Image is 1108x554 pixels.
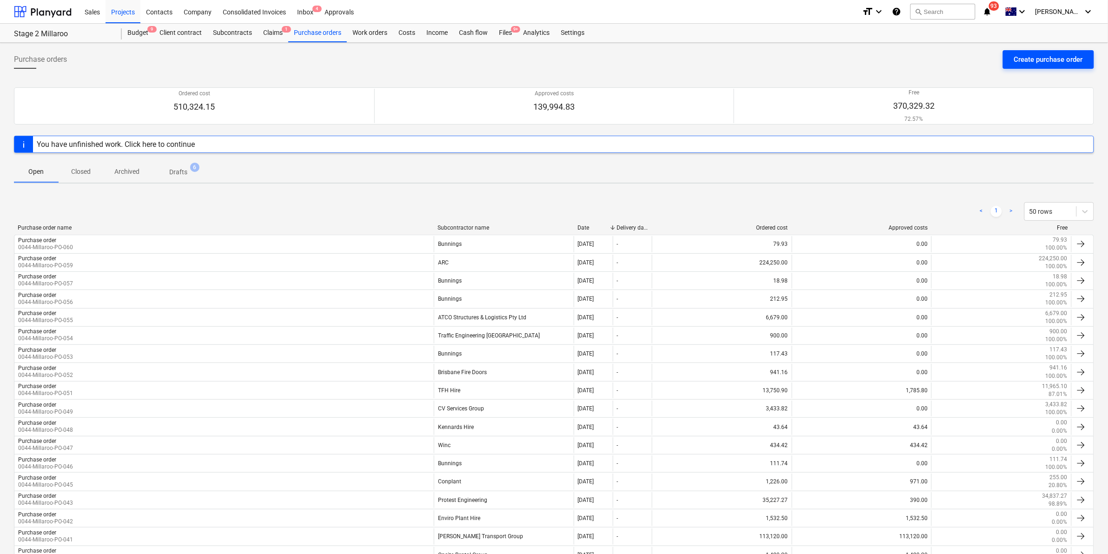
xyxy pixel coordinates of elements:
[434,455,574,471] div: Bunnings
[1049,390,1068,398] p: 87.01%
[1046,401,1068,409] p: 3,433.82
[18,298,73,306] p: 0044-Millaroo-PO-056
[18,273,56,280] div: Purchase order
[1042,383,1068,390] p: 11,965.10
[312,6,322,12] span: 4
[578,350,594,357] div: [DATE]
[617,224,648,231] div: Delivery date
[18,463,73,471] p: 0044-Millaroo-PO-046
[434,273,574,289] div: Bunnings
[434,401,574,416] div: CV Services Group
[434,310,574,325] div: ATCO Structures & Logistics Pty Ltd
[122,24,154,42] div: Budget
[258,24,288,42] div: Claims
[1053,236,1068,244] p: 79.93
[18,481,73,489] p: 0044-Millaroo-PO-045
[207,24,258,42] a: Subcontracts
[1046,299,1068,307] p: 100.00%
[1052,427,1068,435] p: 0.00%
[14,54,67,65] span: Purchase orders
[617,478,618,485] div: -
[617,296,618,302] div: -
[792,273,932,289] div: 0.00
[578,405,594,412] div: [DATE]
[555,24,590,42] div: Settings
[18,475,56,481] div: Purchase order
[652,437,792,453] div: 434.42
[18,420,56,426] div: Purchase order
[1046,263,1068,270] p: 100.00%
[1042,492,1068,500] p: 34,837.27
[983,6,992,17] i: notifications
[1056,437,1068,445] p: 0.00
[18,493,56,499] div: Purchase order
[1052,518,1068,526] p: 0.00%
[1049,500,1068,508] p: 98.89%
[18,511,56,518] div: Purchase order
[18,371,73,379] p: 0044-Millaroo-PO-052
[1050,291,1068,299] p: 212.95
[617,424,618,430] div: -
[282,26,291,33] span: 1
[792,236,932,252] div: 0.00
[1056,528,1068,536] p: 0.00
[493,24,518,42] a: Files9+
[434,437,574,453] div: Winc
[534,90,575,98] p: Approved costs
[1056,510,1068,518] p: 0.00
[1046,281,1068,289] p: 100.00%
[656,224,788,231] div: Ordered cost
[1046,372,1068,380] p: 100.00%
[617,460,618,467] div: -
[173,90,215,98] p: Ordered cost
[578,387,594,394] div: [DATE]
[578,241,594,247] div: [DATE]
[18,456,56,463] div: Purchase order
[1053,273,1068,281] p: 18.98
[347,24,393,42] a: Work orders
[18,347,56,353] div: Purchase order
[652,273,792,289] div: 18.98
[18,426,73,434] p: 0044-Millaroo-PO-048
[792,401,932,416] div: 0.00
[652,528,792,544] div: 113,120.00
[792,328,932,343] div: 0.00
[617,515,618,521] div: -
[434,236,574,252] div: Bunnings
[652,255,792,270] div: 224,250.00
[18,547,56,554] div: Purchase order
[434,291,574,307] div: Bunnings
[453,24,493,42] div: Cash flow
[792,364,932,380] div: 0.00
[652,328,792,343] div: 900.00
[18,335,73,343] p: 0044-Millaroo-PO-054
[114,167,139,177] p: Archived
[421,24,453,42] div: Income
[578,277,594,284] div: [DATE]
[18,310,56,317] div: Purchase order
[617,369,618,376] div: -
[434,255,574,270] div: ARC
[190,163,199,172] span: 6
[18,402,56,408] div: Purchase order
[1014,53,1083,66] div: Create purchase order
[893,115,935,123] p: 72.57%
[288,24,347,42] div: Purchase orders
[70,167,92,177] p: Closed
[792,455,932,471] div: 0.00
[18,255,56,262] div: Purchase order
[434,474,574,489] div: Conplant
[577,224,609,231] div: Date
[578,259,594,266] div: [DATE]
[652,401,792,416] div: 3,433.82
[1050,474,1068,481] p: 255.00
[617,259,618,266] div: -
[1003,50,1094,69] button: Create purchase order
[434,510,574,526] div: Enviro Plant Hire
[18,353,73,361] p: 0044-Millaroo-PO-053
[18,317,73,324] p: 0044-Millaroo-PO-055
[792,255,932,270] div: 0.00
[18,365,56,371] div: Purchase order
[652,364,792,380] div: 941.16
